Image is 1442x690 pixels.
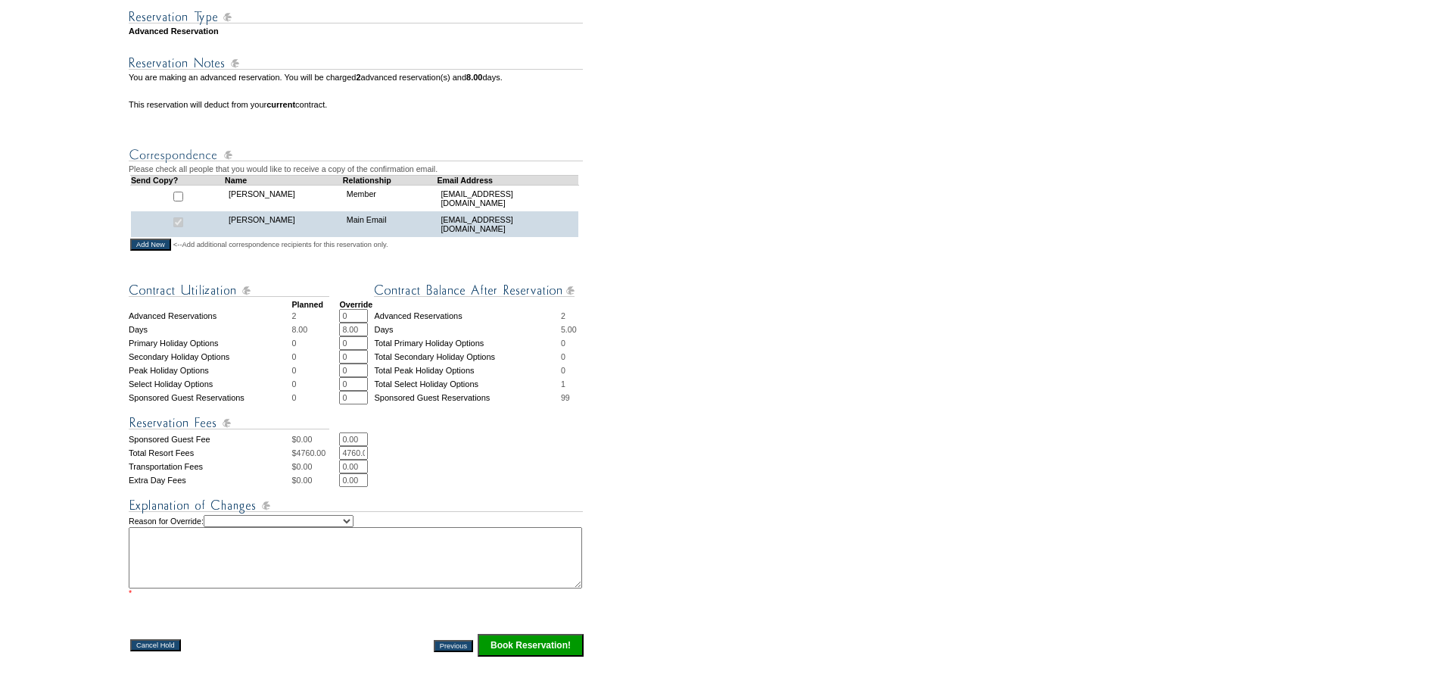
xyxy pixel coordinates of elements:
b: current [266,100,295,109]
td: Advanced Reservations [129,309,291,323]
td: [PERSON_NAME] [225,211,343,237]
td: This reservation will deduct from your contract. [129,100,585,109]
span: 0 [291,352,296,361]
span: <--Add additional correspondence recipients for this reservation only. [173,240,388,249]
td: Send Copy? [131,175,226,185]
td: Name [225,175,343,185]
td: Total Select Holiday Options [374,377,560,391]
span: 0 [291,393,296,402]
td: Sponsored Guest Fee [129,432,291,446]
td: $ [291,473,339,487]
td: Primary Holiday Options [129,336,291,350]
span: 0 [291,379,296,389]
input: Click this button to finalize your reservation. [478,634,584,657]
span: 0 [291,366,296,375]
td: [EMAIL_ADDRESS][DOMAIN_NAME] [437,185,578,211]
span: 0 [561,366,565,375]
td: Sponsored Guest Reservations [129,391,291,404]
span: 8.00 [291,325,307,334]
td: Transportation Fees [129,460,291,473]
td: Days [129,323,291,336]
td: Total Secondary Holiday Options [374,350,560,364]
td: Relationship [343,175,438,185]
strong: Override [339,300,372,309]
span: 2 [561,311,565,320]
span: Please check all people that you would like to receive a copy of the confirmation email. [129,164,438,173]
span: 0 [561,339,565,348]
span: 0.00 [297,476,313,485]
td: Main Email [343,211,438,237]
img: Explanation of Changes [129,496,583,515]
b: 2 [356,73,360,82]
span: 1 [561,379,565,389]
td: Sponsored Guest Reservations [374,391,560,404]
td: Days [374,323,560,336]
input: Cancel Hold [130,639,181,651]
img: Reservation Fees [129,414,329,432]
strong: Planned [291,300,322,309]
td: Reason for Override: [129,515,585,598]
span: 5.00 [561,325,577,334]
span: 0 [291,339,296,348]
td: [EMAIL_ADDRESS][DOMAIN_NAME] [437,211,578,237]
td: $ [291,460,339,473]
span: 99 [561,393,570,402]
span: 4760.00 [297,448,326,457]
td: Peak Holiday Options [129,364,291,377]
td: You are making an advanced reservation. You will be charged advanced reservation(s) and days. [129,73,585,91]
img: Contract Utilization [129,281,329,300]
td: Secondary Holiday Options [129,350,291,364]
img: Contract Balance After Reservation [374,281,575,300]
td: Total Peak Holiday Options [374,364,560,377]
span: 0.00 [297,435,313,444]
td: Total Resort Fees [129,446,291,460]
td: Advanced Reservation [129,27,585,36]
td: $ [291,446,339,460]
img: Reservation Type [129,8,583,27]
td: Select Holiday Options [129,377,291,391]
span: 0.00 [297,462,313,471]
img: Reservation Notes [129,54,583,73]
span: 0 [561,352,565,361]
b: 8.00 [466,73,482,82]
span: 2 [291,311,296,320]
td: Advanced Reservations [374,309,560,323]
td: Member [343,185,438,211]
td: [PERSON_NAME] [225,185,343,211]
td: Email Address [437,175,578,185]
td: Extra Day Fees [129,473,291,487]
td: Total Primary Holiday Options [374,336,560,350]
td: $ [291,432,339,446]
input: Add New [130,239,171,251]
input: Previous [434,640,473,652]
